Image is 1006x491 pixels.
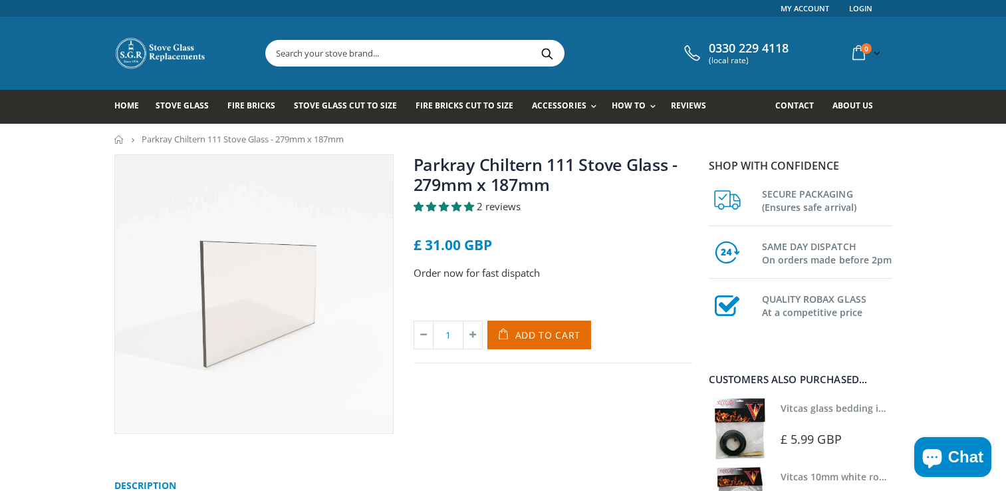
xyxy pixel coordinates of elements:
[762,185,892,214] h3: SECURE PACKAGING (Ensures safe arrival)
[775,100,814,111] span: Contact
[832,100,873,111] span: About us
[532,100,586,111] span: Accessories
[762,290,892,319] h3: QUALITY ROBAX GLASS At a competitive price
[227,90,285,124] a: Fire Bricks
[762,238,892,267] h3: SAME DAY DISPATCH On orders made before 2pm
[671,90,716,124] a: Reviews
[416,90,523,124] a: Fire Bricks Cut To Size
[414,236,492,254] span: £ 31.00 GBP
[142,133,344,145] span: Parkray Chiltern 111 Stove Glass - 279mm x 187mm
[709,398,771,460] img: Vitcas stove glass bedding in tape
[533,41,563,66] button: Search
[414,153,678,196] a: Parkray Chiltern 111 Stove Glass - 279mm x 187mm
[910,437,995,480] inbox-online-store-chat: Shopify online store chat
[114,90,149,124] a: Home
[266,41,713,66] input: Search your stove brand...
[114,37,207,70] img: Stove Glass Replacement
[487,321,592,349] button: Add to Cart
[709,375,892,385] div: Customers also purchased...
[709,56,789,65] span: (local rate)
[227,100,275,111] span: Fire Bricks
[681,41,789,65] a: 0330 229 4118 (local rate)
[115,155,393,433] img: verywiderectangularstoveglass_16ebc599-dcf0-4fcf-9435-653dfc081a31_800x_crop_center.webp
[671,100,706,111] span: Reviews
[477,200,521,213] span: 2 reviews
[612,100,646,111] span: How To
[861,43,872,54] span: 0
[612,90,662,124] a: How To
[156,90,219,124] a: Stove Glass
[416,100,513,111] span: Fire Bricks Cut To Size
[156,100,209,111] span: Stove Glass
[414,265,693,281] p: Order now for fast dispatch
[532,90,602,124] a: Accessories
[114,100,139,111] span: Home
[294,90,407,124] a: Stove Glass Cut To Size
[114,135,124,144] a: Home
[414,200,477,213] span: 5.00 stars
[515,329,581,341] span: Add to Cart
[709,41,789,56] span: 0330 229 4118
[847,40,883,66] a: 0
[775,90,824,124] a: Contact
[832,90,883,124] a: About us
[781,431,842,447] span: £ 5.99 GBP
[709,158,892,174] p: Shop with confidence
[294,100,397,111] span: Stove Glass Cut To Size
